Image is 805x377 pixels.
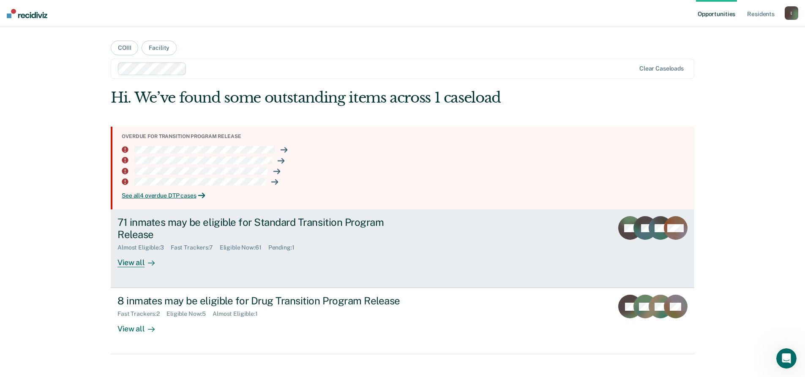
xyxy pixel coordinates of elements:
[117,244,171,251] div: Almost Eligible : 3
[220,244,268,251] div: Eligible Now : 61
[776,348,797,369] iframe: Intercom live chat
[142,41,177,55] button: Facility
[117,317,165,334] div: View all
[171,244,220,251] div: Fast Trackers : 7
[639,65,684,72] div: Clear caseloads
[117,251,165,268] div: View all
[166,310,213,317] div: Eligible Now : 5
[111,288,694,354] a: 8 inmates may be eligible for Drug Transition Program ReleaseFast Trackers:2Eligible Now:5Almost ...
[117,310,166,317] div: Fast Trackers : 2
[785,6,798,20] button: l
[122,192,688,199] a: See all4 overdue DTP cases
[7,9,47,18] img: Recidiviz
[122,133,688,139] div: Overdue for transition program release
[111,41,138,55] button: COIII
[122,192,688,199] div: See all 4 overdue DTP cases
[213,310,265,317] div: Almost Eligible : 1
[111,89,578,106] div: Hi. We’ve found some outstanding items across 1 caseload
[268,244,301,251] div: Pending : 1
[117,216,414,241] div: 71 inmates may be eligible for Standard Transition Program Release
[117,295,414,307] div: 8 inmates may be eligible for Drug Transition Program Release
[111,209,694,288] a: 71 inmates may be eligible for Standard Transition Program ReleaseAlmost Eligible:3Fast Trackers:...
